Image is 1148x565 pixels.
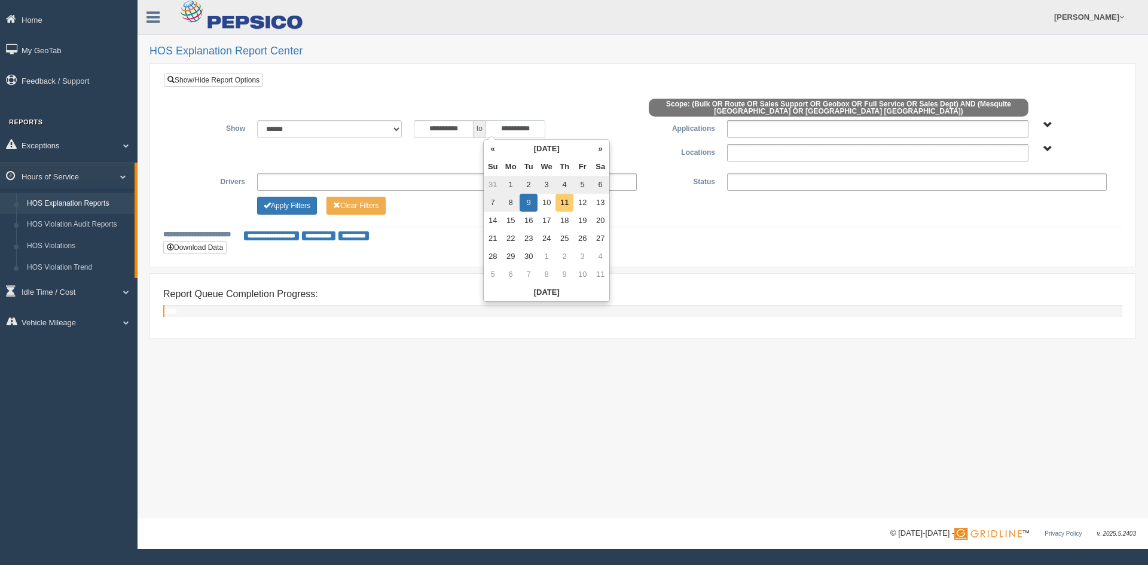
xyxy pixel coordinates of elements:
td: 7 [484,194,502,212]
td: 31 [484,176,502,194]
td: 23 [520,230,538,248]
td: 14 [484,212,502,230]
th: We [538,158,555,176]
th: [DATE] [502,140,591,158]
a: HOS Explanation Reports [22,193,135,215]
td: 17 [538,212,555,230]
th: Sa [591,158,609,176]
td: 10 [538,194,555,212]
img: Gridline [954,528,1022,540]
td: 6 [502,265,520,283]
button: Change Filter Options [257,197,317,215]
a: HOS Violation Trend [22,257,135,279]
td: 3 [573,248,591,265]
span: to [474,120,486,138]
td: 6 [591,176,609,194]
button: Download Data [163,241,227,254]
td: 1 [502,176,520,194]
span: Scope: (Bulk OR Route OR Sales Support OR Geobox OR Full Service OR Sales Dept) AND (Mesquite [GE... [649,99,1028,117]
td: 21 [484,230,502,248]
td: 30 [520,248,538,265]
th: Mo [502,158,520,176]
td: 27 [591,230,609,248]
div: © [DATE]-[DATE] - ™ [890,527,1136,540]
th: Fr [573,158,591,176]
span: v. 2025.5.2403 [1097,530,1136,537]
td: 4 [555,176,573,194]
label: Drivers [173,173,251,188]
td: 8 [538,265,555,283]
button: Change Filter Options [326,197,386,215]
td: 16 [520,212,538,230]
td: 4 [591,248,609,265]
th: [DATE] [484,283,609,301]
td: 15 [502,212,520,230]
td: 10 [573,265,591,283]
td: 19 [573,212,591,230]
td: 11 [555,194,573,212]
label: Status [643,173,721,188]
a: HOS Violation Audit Reports [22,214,135,236]
th: Su [484,158,502,176]
th: » [591,140,609,158]
td: 1 [538,248,555,265]
td: 2 [555,248,573,265]
th: Th [555,158,573,176]
h4: Report Queue Completion Progress: [163,289,1122,300]
label: Show [173,120,251,135]
label: Locations [643,144,721,158]
td: 28 [484,248,502,265]
td: 5 [484,265,502,283]
td: 18 [555,212,573,230]
td: 22 [502,230,520,248]
td: 24 [538,230,555,248]
td: 7 [520,265,538,283]
td: 20 [591,212,609,230]
a: Privacy Policy [1045,530,1082,537]
td: 2 [520,176,538,194]
td: 25 [555,230,573,248]
td: 12 [573,194,591,212]
td: 9 [520,194,538,212]
th: « [484,140,502,158]
th: Tu [520,158,538,176]
td: 13 [591,194,609,212]
td: 26 [573,230,591,248]
td: 29 [502,248,520,265]
a: Show/Hide Report Options [164,74,263,87]
td: 3 [538,176,555,194]
td: 5 [573,176,591,194]
td: 9 [555,265,573,283]
label: Applications [643,120,721,135]
h2: HOS Explanation Report Center [149,45,1136,57]
td: 8 [502,194,520,212]
a: HOS Violations [22,236,135,257]
td: 11 [591,265,609,283]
